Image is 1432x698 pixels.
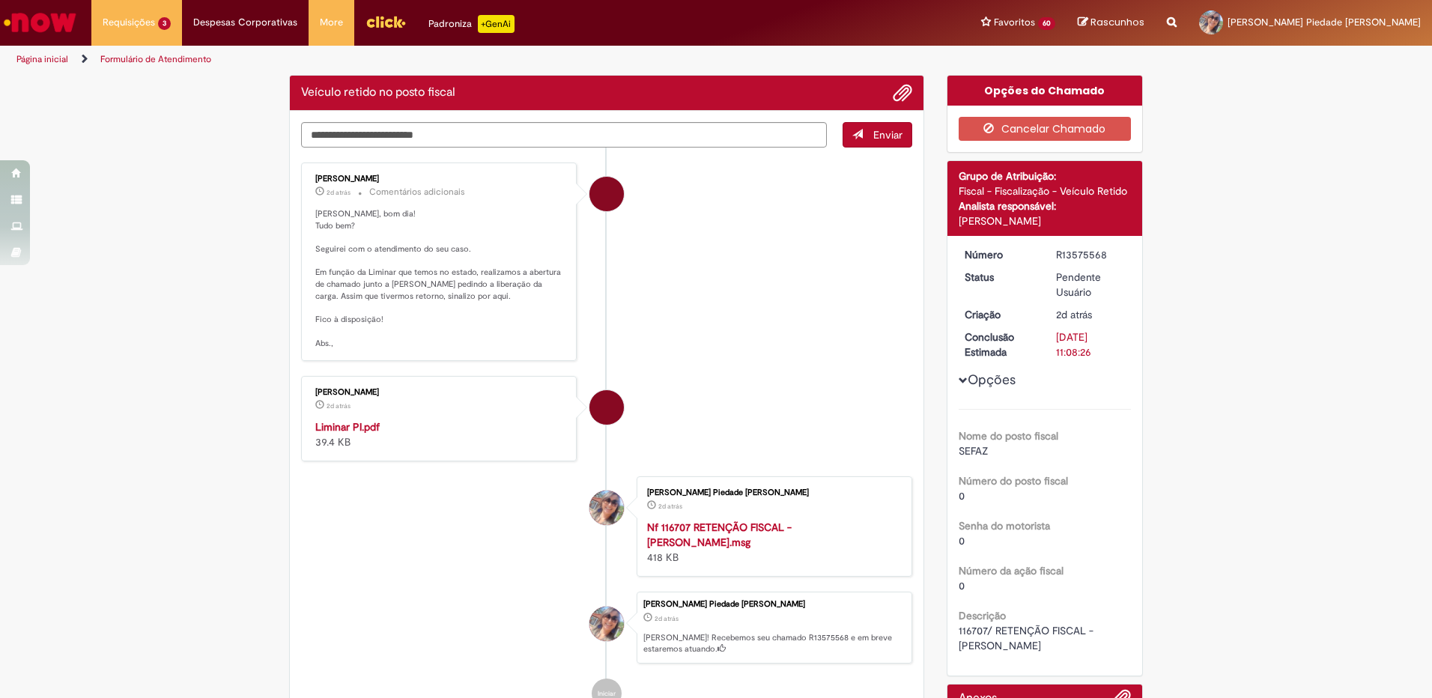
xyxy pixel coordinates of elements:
[315,174,565,183] div: [PERSON_NAME]
[959,169,1132,183] div: Grupo de Atribuição:
[959,198,1132,213] div: Analista responsável:
[947,76,1143,106] div: Opções do Chamado
[301,122,827,148] textarea: Digite sua mensagem aqui...
[959,489,965,503] span: 0
[315,420,380,434] a: Liminar PI.pdf
[959,213,1132,228] div: [PERSON_NAME]
[589,607,624,641] div: Maria Da Piedade Veloso Claves De Oliveira
[658,502,682,511] time: 29/09/2025 10:08:18
[647,488,896,497] div: [PERSON_NAME] Piedade [PERSON_NAME]
[1056,247,1126,262] div: R13575568
[953,330,1046,359] dt: Conclusão Estimada
[953,247,1046,262] dt: Número
[589,491,624,525] div: Maria Da Piedade Veloso Claves De Oliveira
[365,10,406,33] img: click_logo_yellow_360x200.png
[959,117,1132,141] button: Cancelar Chamado
[655,614,679,623] time: 29/09/2025 10:08:22
[959,624,1096,652] span: 116707/ RETENÇÃO FISCAL - [PERSON_NAME]
[1,7,79,37] img: ServiceNow
[1056,270,1126,300] div: Pendente Usuário
[959,519,1050,532] b: Senha do motorista
[1056,308,1092,321] time: 29/09/2025 10:08:22
[1228,16,1421,28] span: [PERSON_NAME] Piedade [PERSON_NAME]
[1056,330,1126,359] div: [DATE] 11:08:26
[1078,16,1144,30] a: Rascunhos
[959,564,1064,577] b: Número da ação fiscal
[655,614,679,623] span: 2d atrás
[315,388,565,397] div: [PERSON_NAME]
[893,83,912,103] button: Adicionar anexos
[873,128,902,142] span: Enviar
[658,502,682,511] span: 2d atrás
[959,183,1132,198] div: Fiscal - Fiscalização - Veículo Retido
[959,429,1058,443] b: Nome do posto fiscal
[1090,15,1144,29] span: Rascunhos
[327,188,351,197] span: 2d atrás
[959,609,1006,622] b: Descrição
[193,15,297,30] span: Despesas Corporativas
[953,307,1046,322] dt: Criação
[959,474,1068,488] b: Número do posto fiscal
[100,53,211,65] a: Formulário de Atendimento
[843,122,912,148] button: Enviar
[1038,17,1055,30] span: 60
[959,534,965,547] span: 0
[16,53,68,65] a: Página inicial
[103,15,155,30] span: Requisições
[158,17,171,30] span: 3
[478,15,515,33] p: +GenAi
[315,208,565,349] p: [PERSON_NAME], bom dia! Tudo bem? Seguirei com o atendimento do seu caso. Em função da Liminar qu...
[301,86,455,100] h2: Veículo retido no posto fiscal Histórico de tíquete
[589,177,624,211] div: Bianca Barbosa Goncalves
[1056,308,1092,321] span: 2d atrás
[428,15,515,33] div: Padroniza
[369,186,465,198] small: Comentários adicionais
[327,401,351,410] span: 2d atrás
[301,592,912,664] li: Maria Da Piedade Veloso Claves De Oliveira
[647,521,792,549] a: Nf 116707 RETENÇÃO FISCAL - [PERSON_NAME].msg
[643,632,904,655] p: [PERSON_NAME]! Recebemos seu chamado R13575568 e em breve estaremos atuando.
[327,188,351,197] time: 29/09/2025 10:38:05
[647,520,896,565] div: 418 KB
[643,600,904,609] div: [PERSON_NAME] Piedade [PERSON_NAME]
[320,15,343,30] span: More
[994,15,1035,30] span: Favoritos
[589,390,624,425] div: Bianca Barbosa Goncalves
[327,401,351,410] time: 29/09/2025 10:38:03
[11,46,944,73] ul: Trilhas de página
[959,444,988,458] span: SEFAZ
[959,579,965,592] span: 0
[1056,307,1126,322] div: 29/09/2025 10:08:22
[315,419,565,449] div: 39.4 KB
[953,270,1046,285] dt: Status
